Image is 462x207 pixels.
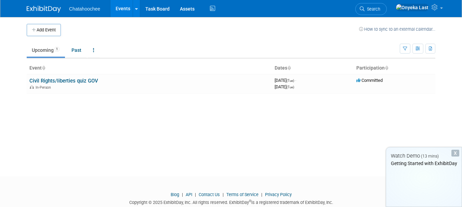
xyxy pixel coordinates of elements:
th: Participation [354,62,435,74]
span: | [180,192,185,197]
a: Terms of Service [226,192,259,197]
span: [DATE] [275,84,294,89]
span: Chatahoochee [69,6,100,12]
span: (13 mins) [421,154,439,159]
img: In-Person Event [30,85,34,89]
a: Civil Rights/liberties quiz GOV [29,78,98,84]
span: (Tue) [287,79,294,83]
span: | [221,192,225,197]
a: Past [66,44,87,57]
a: Sort by Event Name [42,65,45,71]
span: | [193,192,198,197]
span: (Tue) [287,85,294,89]
span: - [295,78,296,83]
a: Sort by Start Date [287,65,291,71]
span: 1 [54,47,60,52]
div: Dismiss [451,150,459,157]
a: Privacy Policy [265,192,292,197]
th: Event [27,62,272,74]
sup: ® [249,199,251,203]
span: | [260,192,264,197]
a: Search [355,3,387,15]
a: How to sync to an external calendar... [359,27,435,32]
span: Committed [356,78,383,83]
a: Sort by Participation Type [385,65,388,71]
a: Upcoming1 [27,44,65,57]
span: In-Person [36,85,53,90]
div: Getting Started with ExhibitDay [386,160,462,167]
button: Add Event [27,24,61,36]
a: API [186,192,192,197]
th: Dates [272,62,354,74]
span: [DATE] [275,78,296,83]
div: Watch Demo [386,152,462,160]
img: Onyeka Last [396,4,429,11]
span: Search [365,6,380,12]
a: Blog [171,192,179,197]
a: Contact Us [199,192,220,197]
img: ExhibitDay [27,6,61,13]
